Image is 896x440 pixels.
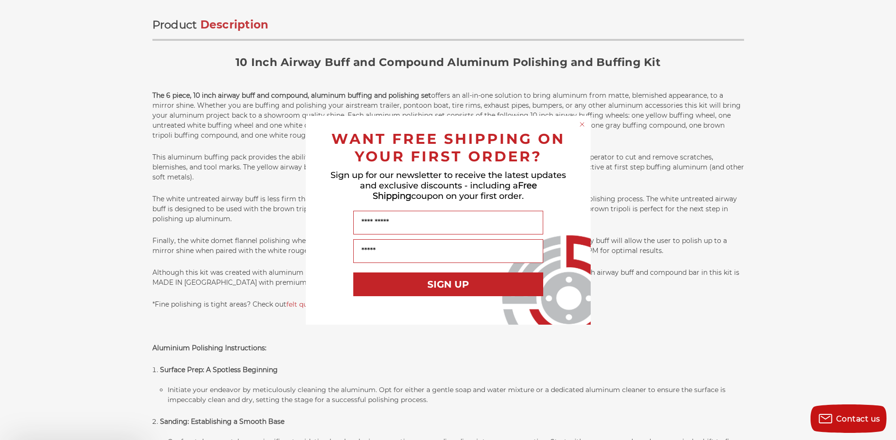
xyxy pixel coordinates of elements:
button: Close dialog [577,120,587,129]
span: Free Shipping [373,180,537,201]
button: Contact us [811,404,887,433]
button: SIGN UP [353,272,543,296]
span: WANT FREE SHIPPING ON YOUR FIRST ORDER? [331,130,565,165]
span: Sign up for our newsletter to receive the latest updates and exclusive discounts - including a co... [330,170,566,201]
span: Contact us [836,414,880,423]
